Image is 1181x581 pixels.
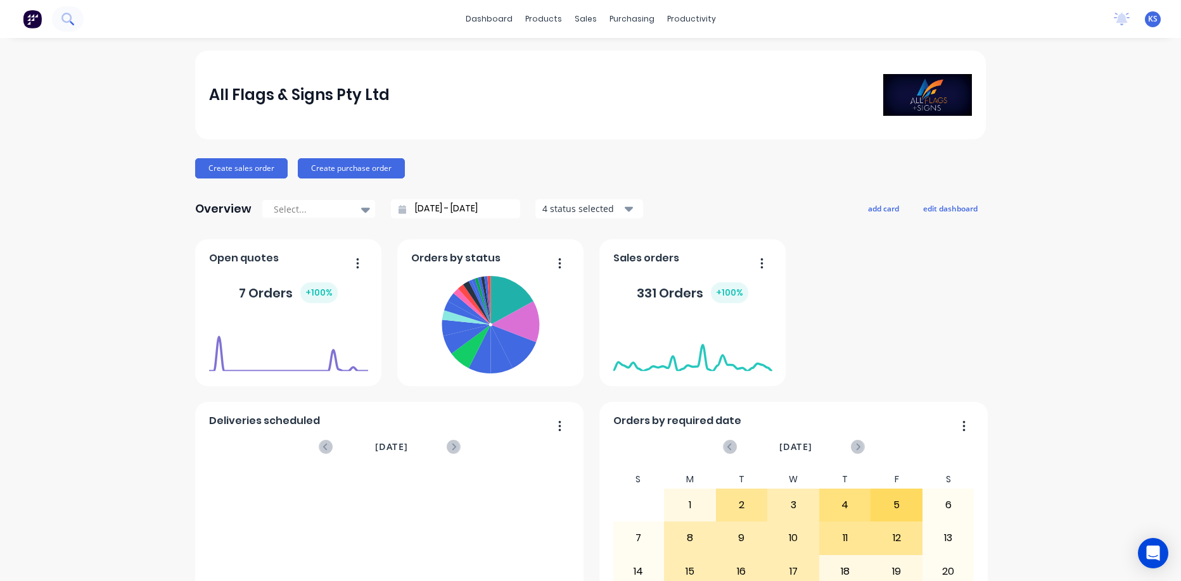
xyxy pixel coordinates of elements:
div: All Flags & Signs Pty Ltd [209,82,390,108]
div: S [922,470,974,489]
div: W [767,470,819,489]
div: 7 [613,522,664,554]
div: 8 [665,522,715,554]
div: Open Intercom Messenger [1138,538,1168,568]
div: Overview [195,196,252,222]
div: 4 [820,489,871,521]
button: Create purchase order [298,158,405,178]
span: [DATE] [779,440,812,454]
div: S [613,470,665,489]
span: Open quotes [209,251,279,266]
div: 7 Orders [239,282,338,303]
span: Orders by status [411,251,501,266]
div: 12 [871,522,922,554]
a: dashboard [459,9,519,28]
button: Create sales order [195,158,288,178]
div: 11 [820,522,871,554]
div: T [716,470,768,489]
div: M [664,470,716,489]
div: purchasing [603,9,661,28]
div: F [871,470,922,489]
div: 2 [717,489,767,521]
div: T [819,470,871,489]
div: + 100 % [711,282,748,303]
div: products [519,9,568,28]
div: 331 Orders [637,282,748,303]
div: 6 [923,489,974,521]
div: 9 [717,522,767,554]
span: KS [1148,13,1158,25]
button: add card [860,200,907,216]
div: 3 [768,489,819,521]
div: + 100 % [300,282,338,303]
span: [DATE] [375,440,408,454]
img: All Flags & Signs Pty Ltd [883,74,972,116]
div: 13 [923,522,974,554]
div: productivity [661,9,722,28]
div: sales [568,9,603,28]
span: Sales orders [613,251,679,266]
div: 1 [665,489,715,521]
button: 4 status selected [535,199,643,218]
button: edit dashboard [915,200,986,216]
div: 10 [768,522,819,554]
div: 5 [871,489,922,521]
img: Factory [23,9,42,28]
div: 4 status selected [542,202,622,215]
